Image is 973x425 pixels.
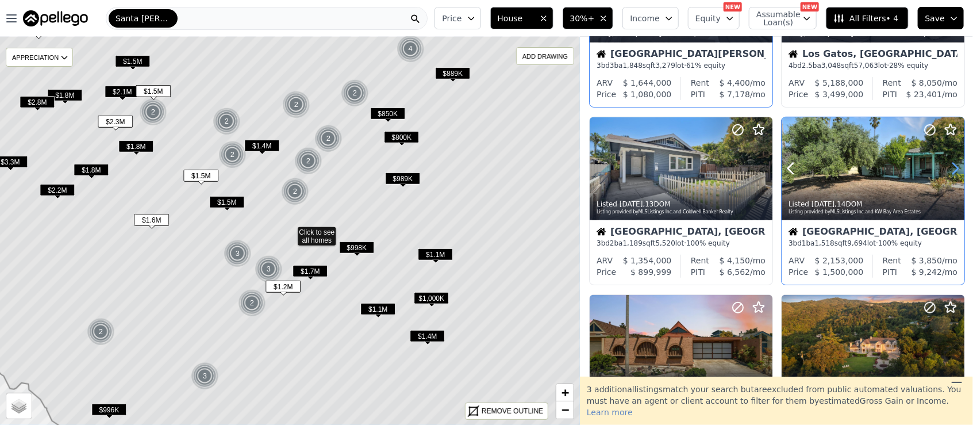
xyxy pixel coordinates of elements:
[397,35,425,63] img: g1.png
[87,318,114,346] div: 2
[293,265,328,282] div: $1.7M
[339,242,374,254] span: $998K
[418,248,453,265] div: $1.1M
[789,266,808,278] div: Price
[883,266,897,278] div: PITI
[720,256,750,265] span: $ 4,150
[294,147,322,175] img: g1.png
[789,227,957,239] div: [GEOGRAPHIC_DATA], [GEOGRAPHIC_DATA]
[620,200,643,208] time: 2025-08-06 08:00
[442,13,461,24] span: Price
[183,170,218,186] div: $1.5M
[434,7,480,29] button: Price
[623,256,672,265] span: $ 1,354,000
[589,117,772,285] a: Listed [DATE],13DOMListing provided byMLSListings Inc.and Coldwell Banker RealtyHouse[GEOGRAPHIC_...
[91,404,126,416] span: $996K
[435,67,470,79] span: $889K
[709,77,766,89] div: /mo
[384,131,419,148] div: $800K
[218,141,246,169] div: 2
[815,267,864,277] span: $ 1,500,000
[414,292,449,304] span: $1,000K
[781,117,964,285] a: Listed [DATE],14DOMListing provided byMLSListings Inc.and KW Bay Area EstatesHouse[GEOGRAPHIC_DAT...
[789,209,959,216] div: Listing provided by MLSListings Inc. and KW Bay Area Estates
[597,239,766,248] div: 3 bd 2 ba sqft lot · 100% equity
[397,35,424,63] div: 4
[139,98,167,126] div: 2
[244,140,279,152] span: $1.4M
[724,2,742,12] div: NEW
[74,164,109,181] div: $1.8M
[213,108,240,135] div: 2
[266,281,301,297] div: $1.2M
[244,140,279,156] div: $1.4M
[789,49,798,59] img: House
[370,108,405,120] span: $850K
[789,89,808,100] div: Price
[191,362,218,390] div: 3
[209,196,244,213] div: $1.5M
[655,62,675,70] span: 3,279
[115,55,150,72] div: $1.5M
[925,13,945,24] span: Save
[906,90,942,99] span: $ 23,401
[720,78,750,87] span: $ 4,400
[597,49,606,59] img: House
[815,78,864,87] span: $ 5,188,000
[105,86,140,98] span: $2.1M
[570,13,595,24] span: 30%+
[414,292,449,309] div: $1,000K
[630,13,660,24] span: Income
[883,255,901,266] div: Rent
[587,408,633,417] span: Learn more
[517,48,574,64] div: ADD DRAWING
[901,255,957,266] div: /mo
[815,256,864,265] span: $ 2,153,000
[139,98,167,126] img: g1.png
[897,89,957,100] div: /mo
[912,256,942,265] span: $ 3,850
[597,49,766,61] div: [GEOGRAPHIC_DATA][PERSON_NAME] (Edenvale-Seven Trees)
[105,86,140,102] div: $2.1M
[293,265,328,277] span: $1.7M
[384,131,419,143] span: $800K
[556,384,574,401] a: Zoom in
[801,2,819,12] div: NEW
[266,281,301,293] span: $1.2M
[87,318,115,346] img: g1.png
[883,77,901,89] div: Rent
[191,362,219,390] img: g1.png
[705,89,766,100] div: /mo
[695,13,721,24] span: Equity
[40,184,75,196] span: $2.2M
[385,173,420,189] div: $989K
[490,7,553,29] button: House
[622,7,679,29] button: Income
[815,90,864,99] span: $ 3,499,000
[98,116,133,128] span: $2.3M
[562,403,569,417] span: −
[281,178,309,205] div: 2
[562,385,569,400] span: +
[630,267,671,277] span: $ 899,999
[912,267,942,277] span: $ 9,242
[833,13,898,24] span: All Filters • 4
[74,164,109,176] span: $1.8M
[580,377,973,425] div: 3 additional listing s match your search but are excluded from public automated valuations. You m...
[47,89,82,101] span: $1.8M
[134,214,169,231] div: $1.6M
[98,116,133,132] div: $2.3M
[255,255,282,283] div: 3
[224,240,252,267] img: g1.png
[563,7,614,29] button: 30%+
[314,125,343,152] img: g1.png
[720,90,750,99] span: $ 7,178
[282,91,310,118] img: g1.png
[341,79,369,107] img: g1.png
[435,67,470,84] div: $889K
[789,61,957,70] div: 4 bd 2.5 ba sqft lot · 28% equity
[688,7,740,29] button: Equity
[118,140,153,157] div: $1.8M
[224,240,251,267] div: 3
[597,266,616,278] div: Price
